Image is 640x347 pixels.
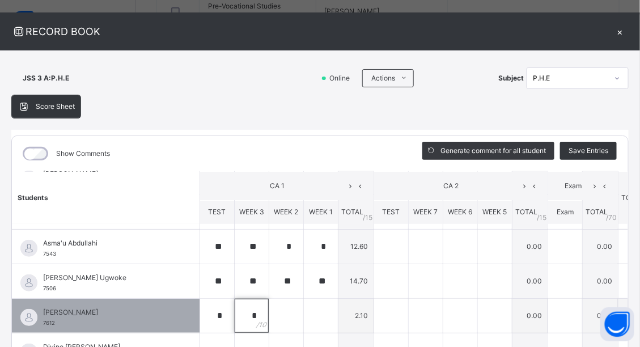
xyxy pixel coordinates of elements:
span: TEST [383,208,400,216]
span: [PERSON_NAME] [43,307,174,318]
span: Actions [371,73,395,83]
span: 7543 [43,251,56,257]
td: 0.00 [583,229,618,264]
span: CA 1 [209,181,346,191]
span: / 15 [537,212,546,222]
span: TEST [209,208,226,216]
span: Subject [498,73,524,83]
span: WEEK 1 [309,208,333,216]
td: 12.60 [338,229,374,264]
label: Show Comments [56,149,110,159]
span: WEEK 6 [448,208,473,216]
span: WEEK 3 [239,208,264,216]
span: P.H.E [51,73,69,83]
span: Save Entries [569,146,608,156]
span: JSS 3 A : [23,73,51,83]
img: default.svg [20,309,37,326]
span: Online [328,73,357,83]
span: / 15 [363,212,372,222]
span: TOTAL [515,208,537,216]
span: / 70 [606,212,617,222]
span: 7506 [43,285,56,291]
span: CA 2 [383,181,520,191]
span: Generate comment for all student [440,146,546,156]
span: Score Sheet [36,101,75,112]
div: P.H.E [533,73,608,83]
span: Exam [557,208,574,216]
span: 7612 [43,320,55,326]
span: [PERSON_NAME] Ugwoke [43,273,174,283]
span: TOTAL [341,208,363,216]
span: WEEK 5 [483,208,507,216]
td: 0.00 [512,298,548,333]
div: × [612,24,629,39]
td: 0.00 [583,264,618,298]
td: 0.00 [512,229,548,264]
td: 14.70 [338,264,374,298]
span: WEEK 7 [414,208,438,216]
span: Asma'u Abdullahi [43,238,174,248]
span: RECORD BOOK [11,24,612,39]
img: default.svg [20,274,37,291]
td: 2.10 [338,298,374,333]
td: 0.00 [583,298,618,333]
td: 0.00 [512,264,548,298]
span: TOTAL [586,208,608,216]
span: Exam [557,181,590,191]
img: default.svg [20,240,37,257]
span: WEEK 2 [274,208,299,216]
button: Open asap [600,307,634,341]
span: Students [18,193,48,201]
